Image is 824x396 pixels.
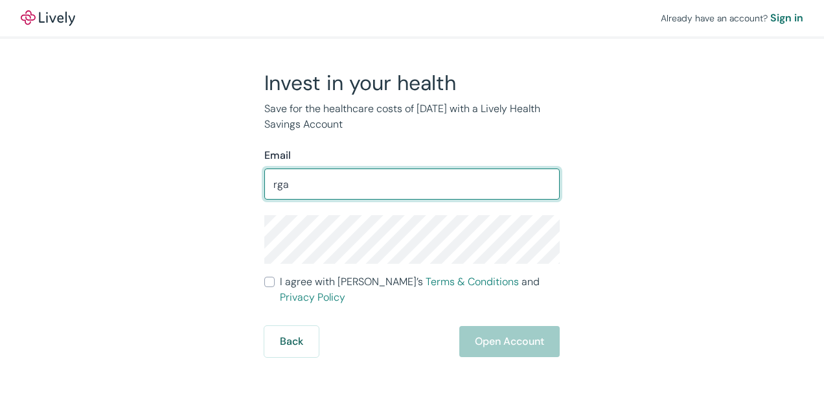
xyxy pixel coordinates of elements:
button: Back [264,326,319,357]
p: Save for the healthcare costs of [DATE] with a Lively Health Savings Account [264,101,560,132]
a: LivelyLively [21,10,75,26]
a: Privacy Policy [280,290,345,304]
img: Lively [21,10,75,26]
div: Already have an account? [661,10,803,26]
label: Email [264,148,291,163]
h2: Invest in your health [264,70,560,96]
a: Terms & Conditions [426,275,519,288]
a: Sign in [770,10,803,26]
span: I agree with [PERSON_NAME]’s and [280,274,560,305]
